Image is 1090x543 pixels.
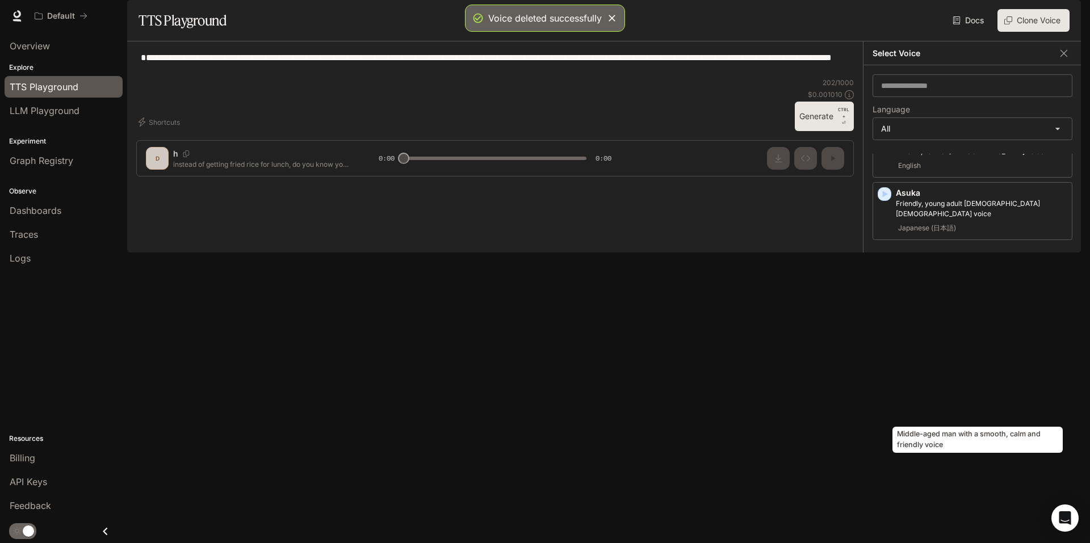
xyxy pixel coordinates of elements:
button: All workspaces [30,5,93,27]
p: Asuka [896,187,1067,199]
a: Docs [950,9,988,32]
p: 202 / 1000 [823,78,854,87]
span: English [896,159,923,172]
button: Shortcuts [136,113,185,131]
p: Friendly, young adult Japanese female voice [896,199,1067,219]
span: Japanese (日本語) [896,221,958,235]
div: All [873,118,1072,140]
p: Default [47,11,75,21]
p: Language [873,106,910,113]
div: Open Intercom Messenger [1051,504,1079,532]
button: Clone Voice [997,9,1070,32]
h1: TTS Playground [139,9,227,32]
p: CTRL + [838,106,849,120]
div: Voice deleted successfully [488,11,602,25]
button: GenerateCTRL +⏎ [795,102,854,131]
div: Middle-aged man with a smooth, calm and friendly voice [892,427,1063,453]
p: ⏎ [838,106,849,127]
p: $ 0.001010 [808,90,842,99]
